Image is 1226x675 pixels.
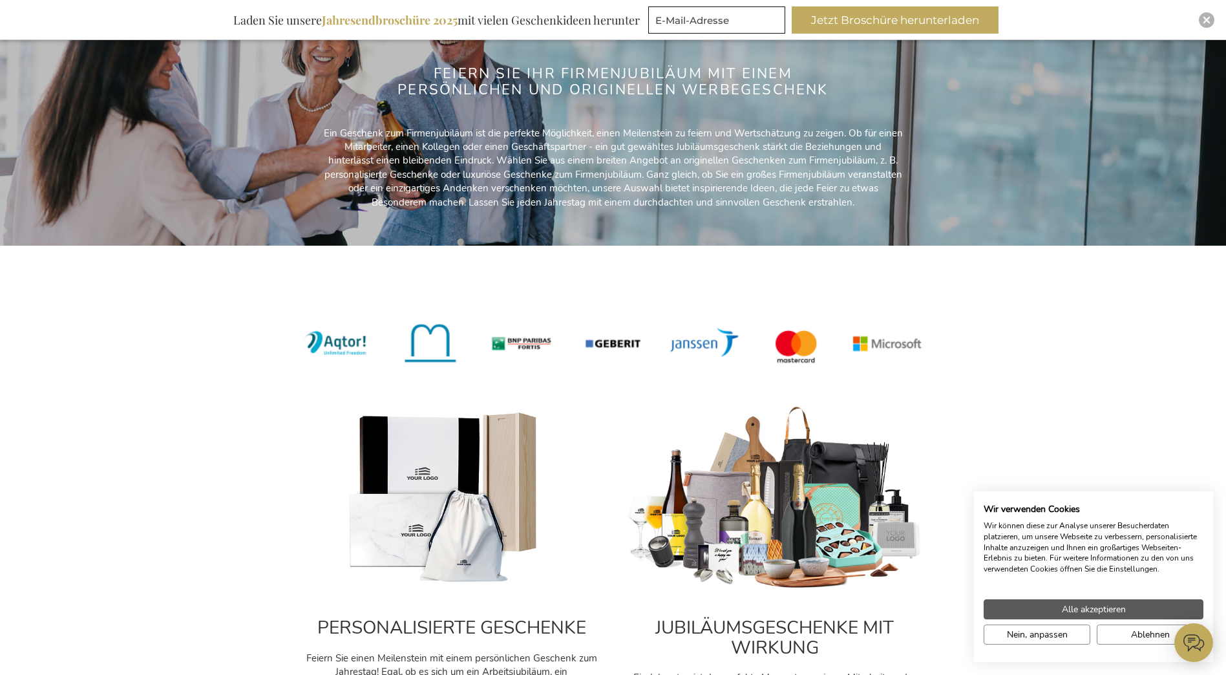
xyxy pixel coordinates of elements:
p: Wir können diese zur Analyse unserer Besucherdaten platzieren, um unsere Webseite zu verbessern, ... [984,520,1203,575]
span: Alle akzeptieren [1062,603,1126,616]
button: cookie Einstellungen anpassen [984,625,1090,645]
form: marketing offers and promotions [648,6,789,37]
button: Jetzt Broschüre herunterladen [792,6,999,34]
img: Close [1203,16,1210,24]
h2: PERSONALISIERTE GESCHENKE [303,618,600,638]
iframe: belco-activator-frame [1174,623,1213,662]
img: Personalised_gifts [303,405,600,591]
p: Ein Geschenk zum Firmenjubiläum ist die perfekte Möglichkeit, einen Meilenstein zu feiern und Wer... [322,127,904,210]
h2: FEIERN SIE IHR FIRMENJUBILÄUM MIT EINEM PERSÖNLICHEN UND ORIGINELLEN WERBEGESCHENK [371,66,856,97]
button: Akzeptieren Sie alle cookies [984,599,1203,619]
div: Close [1199,12,1214,28]
input: E-Mail-Adresse [648,6,785,34]
div: Laden Sie unsere mit vielen Geschenkideen herunter [227,6,646,34]
span: Ablehnen [1131,628,1170,641]
b: Jahresendbroschüre 2025 [322,12,458,28]
h2: Wir verwenden Cookies [984,504,1203,515]
img: cadeau_personeel_medewerkers-kerst_1 [626,405,924,591]
button: Alle verweigern cookies [1097,625,1203,645]
h2: JUBILÄUMSGESCHENKE MIT WIRKUNG [626,618,924,658]
span: Nein, anpassen [1007,628,1068,641]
